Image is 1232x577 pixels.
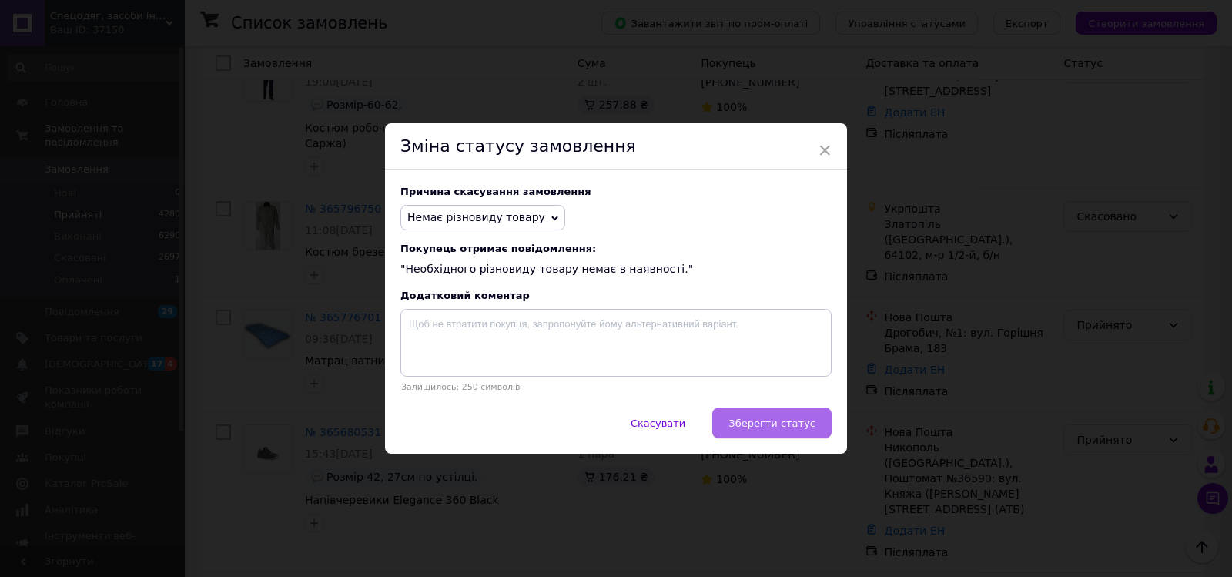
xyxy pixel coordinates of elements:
button: Зберегти статус [712,408,832,438]
div: "Необхідного різновиду товару немає в наявності." [400,243,832,277]
button: Скасувати [614,408,701,438]
span: Скасувати [631,418,685,429]
span: Немає різновиду товару [407,211,545,223]
div: Причина скасування замовлення [400,186,832,197]
div: Зміна статусу замовлення [385,123,847,170]
span: Зберегти статус [728,418,815,429]
span: × [818,137,832,163]
div: Додатковий коментар [400,290,832,301]
span: Покупець отримає повідомлення: [400,243,832,254]
p: Залишилось: 250 символів [400,382,832,392]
